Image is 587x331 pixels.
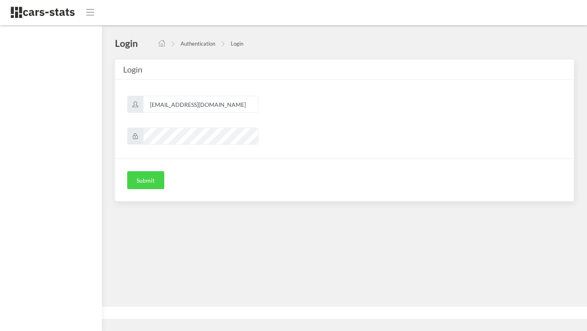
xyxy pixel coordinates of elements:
[181,40,215,47] a: Authentication
[143,96,258,113] input: Username
[10,6,75,19] img: navbar brand
[127,171,164,189] button: Submit
[123,64,142,74] span: Login
[231,40,243,47] a: Login
[115,37,138,49] h4: Login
